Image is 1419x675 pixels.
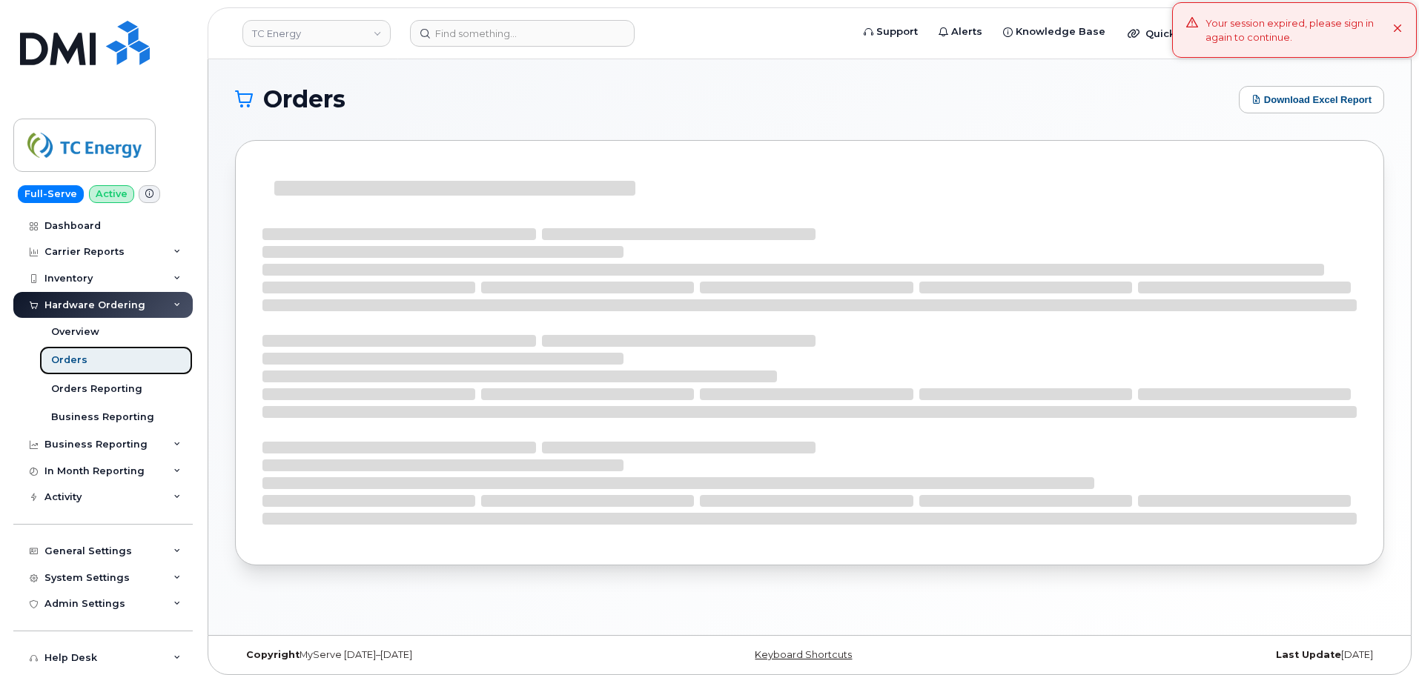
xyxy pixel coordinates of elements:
strong: Last Update [1276,649,1341,660]
a: Keyboard Shortcuts [755,649,852,660]
div: [DATE] [1001,649,1384,661]
button: Download Excel Report [1239,86,1384,113]
div: MyServe [DATE]–[DATE] [235,649,618,661]
span: Orders [263,88,345,110]
iframe: Messenger Launcher [1354,611,1408,664]
div: Your session expired, please sign in again to continue. [1205,16,1393,44]
strong: Copyright [246,649,300,660]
